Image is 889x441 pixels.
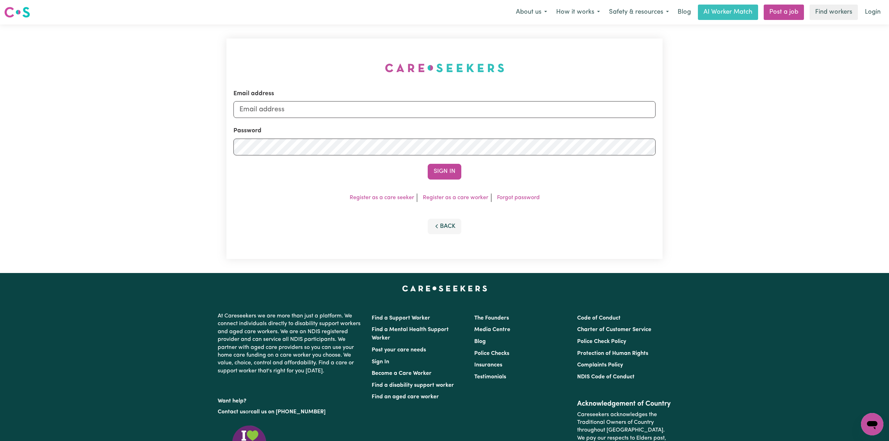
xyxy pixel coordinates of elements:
h2: Acknowledgement of Country [577,400,671,408]
p: Want help? [218,394,363,405]
button: Sign In [428,164,461,179]
a: Forgot password [497,195,540,201]
a: Contact us [218,409,245,415]
a: Register as a care seeker [350,195,414,201]
button: About us [511,5,552,20]
a: Insurances [474,362,502,368]
p: or [218,405,363,419]
button: How it works [552,5,604,20]
label: Password [233,126,261,135]
a: Complaints Policy [577,362,623,368]
a: Find a disability support worker [372,383,454,388]
p: At Careseekers we are more than just a platform. We connect individuals directly to disability su... [218,309,363,378]
a: Blog [673,5,695,20]
a: AI Worker Match [698,5,758,20]
a: Careseekers logo [4,4,30,20]
a: Sign In [372,359,389,365]
a: Careseekers home page [402,286,487,291]
a: call us on [PHONE_NUMBER] [251,409,325,415]
label: Email address [233,89,274,98]
a: Post your care needs [372,347,426,353]
a: Find a Mental Health Support Worker [372,327,449,341]
a: Register as a care worker [423,195,488,201]
iframe: Button to launch messaging window [861,413,883,435]
a: Protection of Human Rights [577,351,648,356]
a: NDIS Code of Conduct [577,374,635,380]
button: Back [428,219,461,234]
a: Find a Support Worker [372,315,430,321]
a: Testimonials [474,374,506,380]
input: Email address [233,101,656,118]
a: Media Centre [474,327,510,332]
a: Post a job [764,5,804,20]
a: Charter of Customer Service [577,327,651,332]
a: The Founders [474,315,509,321]
a: Police Checks [474,351,509,356]
a: Police Check Policy [577,339,626,344]
a: Blog [474,339,486,344]
a: Login [861,5,885,20]
img: Careseekers logo [4,6,30,19]
button: Safety & resources [604,5,673,20]
a: Code of Conduct [577,315,621,321]
a: Become a Care Worker [372,371,432,376]
a: Find an aged care worker [372,394,439,400]
a: Find workers [810,5,858,20]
